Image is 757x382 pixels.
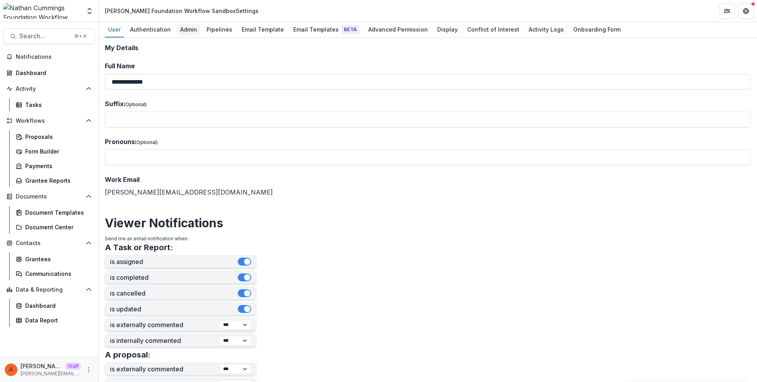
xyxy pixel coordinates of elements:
[3,190,95,203] button: Open Documents
[84,365,93,375] button: More
[110,290,238,297] label: is cancelled
[177,22,200,37] a: Admin
[434,22,461,37] a: Display
[3,66,95,79] a: Dashboard
[3,51,95,63] button: Notifications
[102,5,262,17] nav: breadcrumb
[105,138,135,146] span: Pronouns
[738,3,754,19] button: Get Help
[124,101,147,107] span: (Optional)
[13,314,95,327] a: Data Report
[25,101,89,109] div: Tasks
[73,32,88,41] div: ⌘ + K
[105,62,135,70] span: Full Name
[105,7,259,15] div: [PERSON_NAME] Foundation Workflow Sandbox Settings
[3,82,95,95] button: Open Activity
[526,24,567,35] div: Activity Logs
[110,365,220,373] label: is externally commented
[105,44,751,52] h2: My Details
[25,176,89,185] div: Grantee Reports
[570,24,624,35] div: Onboarding Form
[177,24,200,35] div: Admin
[3,3,81,19] img: Nathan Cummings Foundation Workflow Sandbox logo
[526,22,567,37] a: Activity Logs
[203,22,235,37] a: Pipelines
[16,54,92,60] span: Notifications
[13,253,95,266] a: Grantees
[105,175,751,197] div: [PERSON_NAME][EMAIL_ADDRESS][DOMAIN_NAME]
[13,159,95,172] a: Payments
[3,237,95,249] button: Open Contacts
[84,3,95,19] button: Open entity switcher
[239,22,287,37] a: Email Template
[13,299,95,312] a: Dashboard
[290,24,362,35] div: Email Templates
[105,100,124,108] span: Suffix
[3,283,95,296] button: Open Data & Reporting
[13,206,95,219] a: Document Templates
[13,98,95,111] a: Tasks
[25,270,89,278] div: Communications
[127,22,174,37] a: Authentication
[8,367,14,372] div: Jeanne Locker
[25,255,89,263] div: Grantees
[13,174,95,187] a: Grantee Reports
[464,24,522,35] div: Conflict of Interest
[110,258,238,266] label: is assigned
[570,22,624,37] a: Onboarding Form
[105,24,124,35] div: User
[3,28,95,44] button: Search...
[110,337,220,345] label: is internally commented
[105,350,151,360] h3: A proposal:
[105,236,188,242] span: Send me an email notification when:
[13,267,95,280] a: Communications
[105,176,140,184] span: Work Email
[135,139,158,145] span: (Optional)
[110,274,238,281] label: is completed
[25,133,89,141] div: Proposals
[105,216,751,230] h2: Viewer Notifications
[110,305,238,313] label: is updated
[16,240,82,247] span: Contacts
[19,32,69,40] span: Search...
[25,223,89,231] div: Document Center
[13,145,95,158] a: Form Builder
[290,22,362,37] a: Email Templates Beta
[239,24,287,35] div: Email Template
[365,24,431,35] div: Advanced Permission
[127,24,174,35] div: Authentication
[13,130,95,143] a: Proposals
[3,114,95,127] button: Open Workflows
[25,147,89,155] div: Form Builder
[21,362,62,370] p: [PERSON_NAME]
[25,208,89,217] div: Document Templates
[105,22,124,37] a: User
[16,193,82,200] span: Documents
[105,243,173,252] h3: A Task or Report:
[365,22,431,37] a: Advanced Permission
[719,3,735,19] button: Partners
[16,69,89,77] div: Dashboard
[434,24,461,35] div: Display
[25,316,89,324] div: Data Report
[21,370,81,377] p: [PERSON_NAME][EMAIL_ADDRESS][DOMAIN_NAME]
[342,26,359,34] span: Beta
[16,286,82,293] span: Data & Reporting
[13,221,95,234] a: Document Center
[65,363,81,370] p: Staff
[110,321,220,329] label: is externally commented
[203,24,235,35] div: Pipelines
[16,86,82,92] span: Activity
[25,162,89,170] div: Payments
[16,118,82,124] span: Workflows
[464,22,522,37] a: Conflict of Interest
[25,301,89,310] div: Dashboard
